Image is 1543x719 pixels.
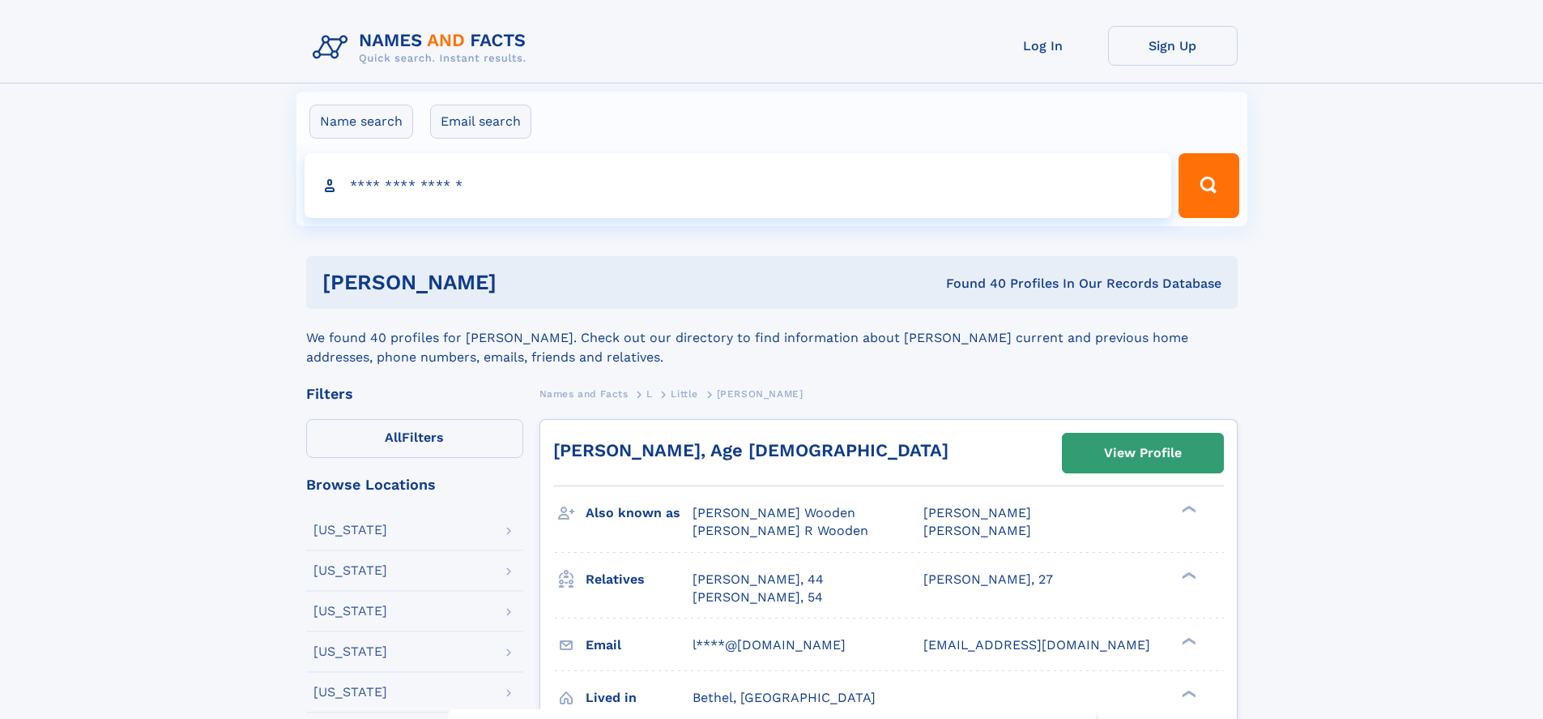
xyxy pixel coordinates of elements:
[305,153,1172,218] input: search input
[539,383,629,404] a: Names and Facts
[1179,153,1238,218] button: Search Button
[923,571,1053,588] a: [PERSON_NAME], 27
[646,383,653,404] a: L
[721,275,1221,293] div: Found 40 Profiles In Our Records Database
[306,419,523,458] label: Filters
[586,631,693,659] h3: Email
[693,505,855,520] span: [PERSON_NAME] Wooden
[553,440,948,460] a: [PERSON_NAME], Age [DEMOGRAPHIC_DATA]
[693,523,868,538] span: [PERSON_NAME] R Wooden
[313,686,387,699] div: [US_STATE]
[313,605,387,618] div: [US_STATE]
[306,309,1238,367] div: We found 40 profiles for [PERSON_NAME]. Check out our directory to find information about [PERSON...
[586,684,693,712] h3: Lived in
[1104,434,1182,472] div: View Profile
[717,388,803,400] span: [PERSON_NAME]
[385,430,402,445] span: All
[1178,504,1197,515] div: ❯
[1178,688,1197,699] div: ❯
[1178,570,1197,580] div: ❯
[646,388,653,400] span: L
[309,105,413,139] label: Name search
[313,645,387,658] div: [US_STATE]
[313,524,387,537] div: [US_STATE]
[306,387,523,401] div: Filters
[586,566,693,593] h3: Relatives
[430,105,531,139] label: Email search
[923,523,1031,538] span: [PERSON_NAME]
[1063,434,1223,473] a: View Profile
[306,26,539,70] img: Logo Names and Facts
[693,588,823,606] a: [PERSON_NAME], 54
[693,690,876,705] span: Bethel, [GEOGRAPHIC_DATA]
[1178,636,1197,646] div: ❯
[693,571,824,588] a: [PERSON_NAME], 44
[306,477,523,492] div: Browse Locations
[322,272,722,293] h1: [PERSON_NAME]
[671,388,698,400] span: Little
[586,499,693,527] h3: Also known as
[978,26,1108,66] a: Log In
[671,383,698,404] a: Little
[1108,26,1238,66] a: Sign Up
[923,637,1150,653] span: [EMAIL_ADDRESS][DOMAIN_NAME]
[313,564,387,577] div: [US_STATE]
[923,505,1031,520] span: [PERSON_NAME]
